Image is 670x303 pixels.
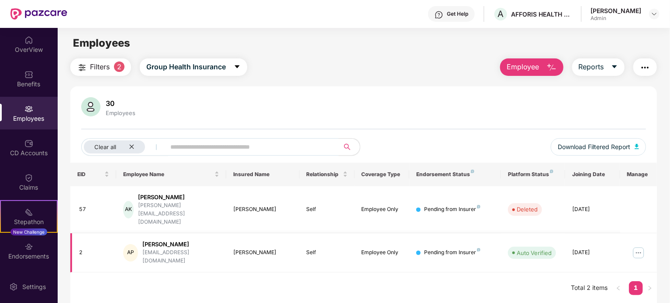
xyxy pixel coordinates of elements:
[24,70,33,79] img: svg+xml;base64,PHN2ZyBpZD0iQmVuZWZpdHMiIHhtbG5zPSJodHRwOi8vd3d3LnczLm9yZy8yMDAwL3N2ZyIgd2lkdGg9Ij...
[424,249,480,257] div: Pending from Insurer
[77,62,87,73] img: svg+xml;base64,PHN2ZyB4bWxucz0iaHR0cDovL3d3dy53My5vcmcvMjAwMC9zdmciIHdpZHRoPSIyNCIgaGVpZ2h0PSIyNC...
[471,170,474,173] img: svg+xml;base64,PHN2ZyB4bWxucz0iaHR0cDovL3d3dy53My5vcmcvMjAwMC9zdmciIHdpZHRoPSI4IiBoZWlnaHQ9IjgiIH...
[507,61,539,72] span: Employee
[424,205,480,214] div: Pending from Insurer
[123,201,134,218] div: AK
[477,248,480,252] img: svg+xml;base64,PHN2ZyB4bWxucz0iaHR0cDovL3d3dy53My5vcmcvMjAwMC9zdmciIHdpZHRoPSI4IiBoZWlnaHQ9IjgiIH...
[558,142,630,152] span: Download Filtered Report
[616,286,621,291] span: left
[24,208,33,217] img: svg+xml;base64,PHN2ZyB4bWxucz0iaHR0cDovL3d3dy53My5vcmcvMjAwMC9zdmciIHdpZHRoPSIyMSIgaGVpZ2h0PSIyMC...
[24,242,33,251] img: svg+xml;base64,PHN2ZyBpZD0iRW5kb3JzZW1lbnRzIiB4bWxucz0iaHR0cDovL3d3dy53My5vcmcvMjAwMC9zdmciIHdpZH...
[629,281,643,294] a: 1
[10,228,47,235] div: New Challenge
[477,205,480,208] img: svg+xml;base64,PHN2ZyB4bWxucz0iaHR0cDovL3d3dy53My5vcmcvMjAwMC9zdmciIHdpZHRoPSI4IiBoZWlnaHQ9IjgiIH...
[142,249,219,265] div: [EMAIL_ADDRESS][DOMAIN_NAME]
[362,205,403,214] div: Employee Only
[517,249,552,257] div: Auto Verified
[647,286,653,291] span: right
[591,15,641,22] div: Admin
[81,97,100,116] img: svg+xml;base64,PHN2ZyB4bWxucz0iaHR0cDovL3d3dy53My5vcmcvMjAwMC9zdmciIHhtbG5zOnhsaW5rPSJodHRwOi8vd3...
[416,171,494,178] div: Endorsement Status
[643,281,657,295] li: Next Page
[104,99,137,108] div: 30
[611,281,625,295] button: left
[307,249,348,257] div: Self
[591,7,641,15] div: [PERSON_NAME]
[571,281,608,295] li: Total 2 items
[643,281,657,295] button: right
[10,8,67,20] img: New Pazcare Logo
[572,249,613,257] div: [DATE]
[307,171,341,178] span: Relationship
[635,144,639,149] img: svg+xml;base64,PHN2ZyB4bWxucz0iaHR0cDovL3d3dy53My5vcmcvMjAwMC9zdmciIHhtbG5zOnhsaW5rPSJodHRwOi8vd3...
[79,249,109,257] div: 2
[24,105,33,113] img: svg+xml;base64,PHN2ZyBpZD0iRW1wbG95ZWVzIiB4bWxucz0iaHR0cDovL3d3dy53My5vcmcvMjAwMC9zdmciIHdpZHRoPS...
[70,163,116,186] th: EID
[338,143,356,150] span: search
[551,138,646,156] button: Download Filtered Report
[447,10,468,17] div: Get Help
[338,138,360,156] button: search
[138,193,219,201] div: [PERSON_NAME]
[511,10,572,18] div: AFFORIS HEALTH TECHNOLOGIES PRIVATE LIMITED
[611,63,618,71] span: caret-down
[550,170,553,173] img: svg+xml;base64,PHN2ZyB4bWxucz0iaHR0cDovL3d3dy53My5vcmcvMjAwMC9zdmciIHdpZHRoPSI4IiBoZWlnaHQ9IjgiIH...
[24,139,33,148] img: svg+xml;base64,PHN2ZyBpZD0iQ0RfQWNjb3VudHMiIGRhdGEtbmFtZT0iQ0QgQWNjb3VudHMiIHhtbG5zPSJodHRwOi8vd3...
[498,9,504,19] span: A
[9,283,18,291] img: svg+xml;base64,PHN2ZyBpZD0iU2V0dGluZy0yMHgyMCIgeG1sbnM9Imh0dHA6Ly93d3cudzMub3JnLzIwMDAvc3ZnIiB3aW...
[572,58,625,76] button: Reportscaret-down
[640,62,650,73] img: svg+xml;base64,PHN2ZyB4bWxucz0iaHR0cDovL3d3dy53My5vcmcvMjAwMC9zdmciIHdpZHRoPSIyNCIgaGVpZ2h0PSIyNC...
[355,163,410,186] th: Coverage Type
[24,36,33,44] img: svg+xml;base64,PHN2ZyBpZD0iSG9tZSIgeG1sbnM9Imh0dHA6Ly93d3cudzMub3JnLzIwMDAvc3ZnIiB3aWR0aD0iMjAiIG...
[79,205,109,214] div: 57
[572,205,613,214] div: [DATE]
[129,144,135,150] span: close
[435,10,443,19] img: svg+xml;base64,PHN2ZyBpZD0iSGVscC0zMngzMiIgeG1sbnM9Imh0dHA6Ly93d3cudzMub3JnLzIwMDAvc3ZnIiB3aWR0aD...
[123,171,213,178] span: Employee Name
[307,205,348,214] div: Self
[90,61,110,72] span: Filters
[142,240,219,249] div: [PERSON_NAME]
[1,218,57,226] div: Stepathon
[620,163,657,186] th: Manage
[233,249,293,257] div: [PERSON_NAME]
[94,143,116,150] span: Clear all
[104,109,137,116] div: Employees
[20,283,48,291] div: Settings
[362,249,403,257] div: Employee Only
[146,61,226,72] span: Group Health Insurance
[140,58,247,76] button: Group Health Insurancecaret-down
[123,244,138,262] div: AP
[300,163,355,186] th: Relationship
[517,205,538,214] div: Deleted
[508,171,558,178] div: Platform Status
[632,246,646,260] img: manageButton
[579,61,604,72] span: Reports
[77,171,103,178] span: EID
[546,62,557,73] img: svg+xml;base64,PHN2ZyB4bWxucz0iaHR0cDovL3d3dy53My5vcmcvMjAwMC9zdmciIHhtbG5zOnhsaW5rPSJodHRwOi8vd3...
[233,205,293,214] div: [PERSON_NAME]
[565,163,620,186] th: Joining Date
[138,201,219,226] div: [PERSON_NAME][EMAIL_ADDRESS][DOMAIN_NAME]
[651,10,658,17] img: svg+xml;base64,PHN2ZyBpZD0iRHJvcGRvd24tMzJ4MzIiIHhtbG5zPSJodHRwOi8vd3d3LnczLm9yZy8yMDAwL3N2ZyIgd2...
[611,281,625,295] li: Previous Page
[234,63,241,71] span: caret-down
[500,58,563,76] button: Employee
[81,138,169,156] button: Clear allclose
[629,281,643,295] li: 1
[73,37,130,49] span: Employees
[24,174,33,182] img: svg+xml;base64,PHN2ZyBpZD0iQ2xhaW0iIHhtbG5zPSJodHRwOi8vd3d3LnczLm9yZy8yMDAwL3N2ZyIgd2lkdGg9IjIwIi...
[226,163,300,186] th: Insured Name
[114,61,124,72] span: 2
[70,58,131,76] button: Filters2
[116,163,226,186] th: Employee Name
